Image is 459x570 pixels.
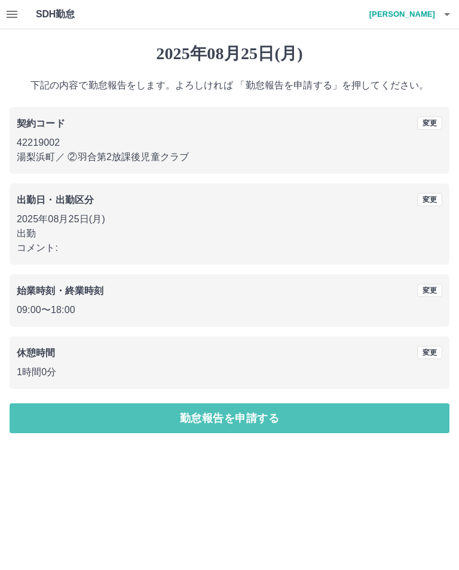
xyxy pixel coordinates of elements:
button: 変更 [417,117,442,130]
h1: 2025年08月25日(月) [10,44,449,64]
p: 42219002 [17,136,442,150]
b: 休憩時間 [17,348,56,358]
p: 09:00 〜 18:00 [17,303,442,317]
button: 変更 [417,193,442,206]
b: 契約コード [17,118,65,128]
p: 湯梨浜町 ／ ②羽合第2放課後児童クラブ [17,150,442,164]
p: 2025年08月25日(月) [17,212,442,226]
button: 変更 [417,284,442,297]
p: コメント: [17,241,442,255]
button: 変更 [417,346,442,359]
b: 出勤日・出勤区分 [17,195,94,205]
button: 勤怠報告を申請する [10,403,449,433]
p: 下記の内容で勤怠報告をします。よろしければ 「勤怠報告を申請する」を押してください。 [10,78,449,93]
p: 出勤 [17,226,442,241]
b: 始業時刻・終業時刻 [17,286,103,296]
p: 1時間0分 [17,365,442,379]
